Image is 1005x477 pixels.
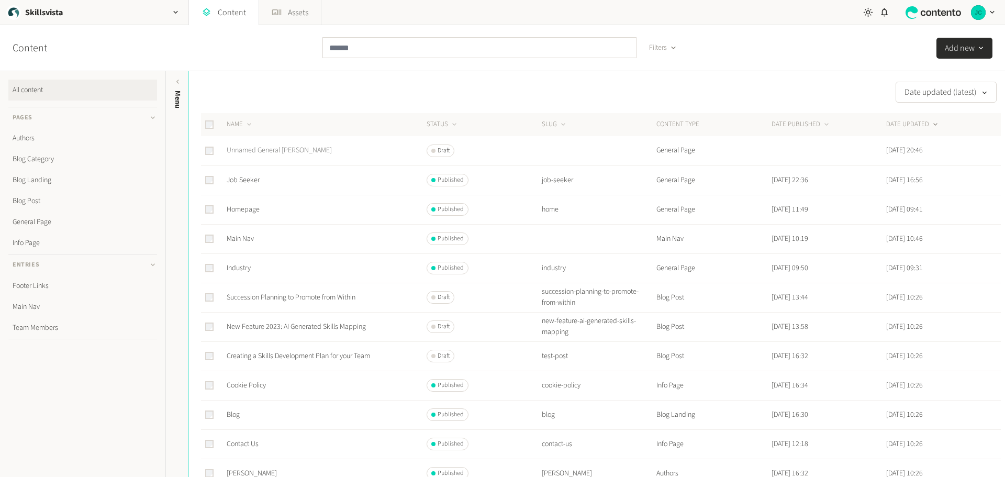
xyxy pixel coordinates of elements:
button: SLUG [542,119,567,130]
span: Published [438,263,464,273]
h2: Content [13,40,71,56]
time: [DATE] 22:36 [772,175,808,185]
time: [DATE] 10:26 [886,321,923,332]
a: Footer Links [8,275,157,296]
span: Published [438,439,464,449]
td: Blog Landing [656,400,771,429]
h2: Skillsvista [25,6,63,19]
time: [DATE] 16:56 [886,175,923,185]
time: [DATE] 10:26 [886,351,923,361]
button: Date updated (latest) [896,82,997,103]
td: succession-planning-to-promote-from-within [541,283,656,312]
a: Main Nav [227,234,254,244]
time: [DATE] 10:26 [886,439,923,449]
span: Entries [13,260,39,270]
th: CONTENT TYPE [656,113,771,136]
time: [DATE] 12:18 [772,439,808,449]
time: [DATE] 09:31 [886,263,923,273]
td: contact-us [541,429,656,459]
span: Published [438,410,464,419]
span: Draft [438,293,450,302]
td: Blog Post [656,283,771,312]
time: [DATE] 16:32 [772,351,808,361]
time: [DATE] 10:26 [886,409,923,420]
time: [DATE] 10:46 [886,234,923,244]
td: General Page [656,136,771,165]
a: Team Members [8,317,157,338]
td: General Page [656,165,771,195]
td: home [541,195,656,224]
span: Draft [438,322,450,331]
time: [DATE] 20:46 [886,145,923,156]
time: [DATE] 10:26 [886,380,923,391]
td: Info Page [656,429,771,459]
td: General Page [656,195,771,224]
span: Filters [649,42,667,53]
a: All content [8,80,157,101]
time: [DATE] 16:34 [772,380,808,391]
a: Job Seeker [227,175,260,185]
time: [DATE] 16:30 [772,409,808,420]
time: [DATE] 10:26 [886,292,923,303]
button: NAME [227,119,253,130]
td: General Page [656,253,771,283]
span: Draft [438,351,450,361]
td: blog [541,400,656,429]
a: Homepage [227,204,260,215]
a: Blog Category [8,149,157,170]
td: new-feature-ai-generated-skills-mapping [541,312,656,341]
span: Pages [13,113,32,123]
a: Blog Landing [8,170,157,191]
td: Blog Post [656,341,771,371]
button: Filters [641,37,685,58]
td: job-seeker [541,165,656,195]
span: Draft [438,146,450,156]
span: Menu [172,91,183,108]
td: Blog Post [656,312,771,341]
img: Jason Culloty [971,5,986,20]
a: Industry [227,263,251,273]
a: Creating a Skills Development Plan for your Team [227,351,370,361]
a: Authors [8,128,157,149]
a: Cookie Policy [227,380,266,391]
a: Blog [227,409,240,420]
button: STATUS [427,119,459,130]
a: Succession Planning to Promote from Within [227,292,355,303]
button: DATE UPDATED [886,119,940,130]
a: Unnamed General [PERSON_NAME] [227,145,332,156]
span: Published [438,205,464,214]
td: test-post [541,341,656,371]
td: Info Page [656,371,771,400]
img: Skillsvista [6,5,21,20]
time: [DATE] 10:19 [772,234,808,244]
td: industry [541,253,656,283]
td: Main Nav [656,224,771,253]
span: Published [438,381,464,390]
time: [DATE] 11:49 [772,204,808,215]
a: Blog Post [8,191,157,212]
a: Contact Us [227,439,259,449]
time: [DATE] 13:44 [772,292,808,303]
a: New Feature 2023: AI Generated Skills Mapping [227,321,366,332]
time: [DATE] 09:41 [886,204,923,215]
a: General Page [8,212,157,232]
a: Info Page [8,232,157,253]
time: [DATE] 13:58 [772,321,808,332]
span: Published [438,175,464,185]
time: [DATE] 09:50 [772,263,808,273]
button: DATE PUBLISHED [772,119,831,130]
button: Add new [936,38,992,59]
a: Main Nav [8,296,157,317]
span: Published [438,234,464,243]
td: cookie-policy [541,371,656,400]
